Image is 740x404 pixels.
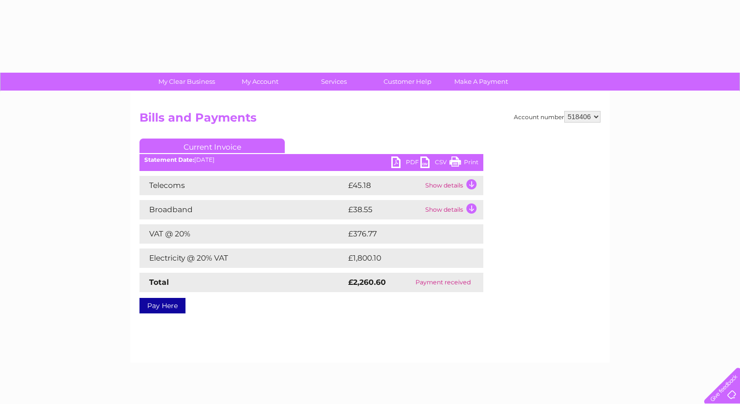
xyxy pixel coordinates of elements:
[514,111,601,123] div: Account number
[423,200,483,219] td: Show details
[139,200,346,219] td: Broadband
[403,273,483,292] td: Payment received
[346,176,423,195] td: £45.18
[368,73,447,91] a: Customer Help
[391,156,420,171] a: PDF
[139,156,483,163] div: [DATE]
[346,200,423,219] td: £38.55
[220,73,300,91] a: My Account
[139,224,346,244] td: VAT @ 20%
[441,73,521,91] a: Make A Payment
[423,176,483,195] td: Show details
[346,249,468,268] td: £1,800.10
[449,156,478,171] a: Print
[346,224,466,244] td: £376.77
[139,249,346,268] td: Electricity @ 20% VAT
[294,73,374,91] a: Services
[348,278,386,287] strong: £2,260.60
[139,111,601,129] h2: Bills and Payments
[420,156,449,171] a: CSV
[144,156,194,163] b: Statement Date:
[139,176,346,195] td: Telecoms
[147,73,227,91] a: My Clear Business
[139,139,285,153] a: Current Invoice
[149,278,169,287] strong: Total
[139,298,185,313] a: Pay Here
